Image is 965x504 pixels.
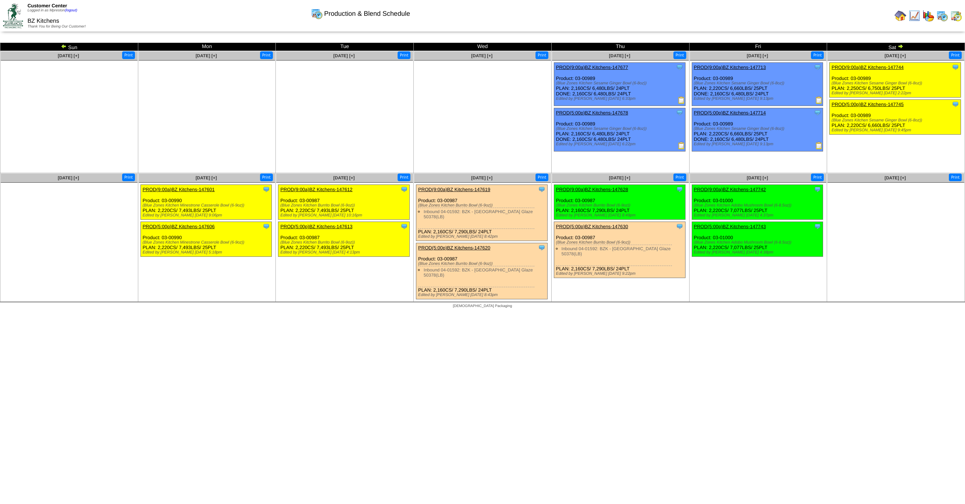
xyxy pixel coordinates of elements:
div: Edited by [PERSON_NAME] [DATE] 8:43pm [418,293,547,297]
div: (Blue Zones Kitchen Burrito Bowl (6-9oz)) [280,240,409,245]
button: Print [949,174,962,181]
div: (Blue Zones Kitchen Minestrone Casserole Bowl (6-9oz)) [143,240,272,245]
div: Edited by [PERSON_NAME] [DATE] 10:16pm [280,213,409,218]
a: PROD(9:00a)BZ Kitchens-147628 [556,187,628,192]
div: (Blue Zones Kitchen Adobo Mushroom Bowl (6-8.5oz)) [694,203,823,208]
div: Edited by [PERSON_NAME] [DATE] 5:18pm [143,250,272,255]
div: Edited by [PERSON_NAME] [DATE] 9:22pm [556,271,685,276]
button: Print [673,174,686,181]
img: line_graph.gif [909,10,920,22]
a: [DATE] [+] [747,53,768,58]
button: Print [260,174,273,181]
div: Product: 03-00987 PLAN: 2,160CS / 7,290LBS / 24PLT [554,222,685,278]
div: (Blue Zones Kitchen Burrito Bowl (6-9oz)) [556,240,685,245]
div: Product: 03-00990 PLAN: 2,220CS / 7,493LBS / 25PLT [140,185,272,220]
a: PROD(9:00a)BZ Kitchens-147742 [694,187,766,192]
img: Tooltip [814,186,821,193]
a: [DATE] [+] [333,53,355,58]
a: [DATE] [+] [609,175,630,180]
div: (Blue Zones Kitchen Burrito Bowl (6-9oz)) [418,262,547,266]
div: Product: 03-00987 PLAN: 2,160CS / 7,290LBS / 24PLT [416,243,548,299]
button: Print [673,51,686,59]
a: Inbound 04-01592: BZK - [GEOGRAPHIC_DATA] Glaze 50378(LB) [562,246,671,256]
div: Product: 03-00989 PLAN: 2,220CS / 6,660LBS / 25PLT DONE: 2,160CS / 6,480LBS / 24PLT [692,63,823,106]
a: PROD(5:00p)BZ Kitchens-147678 [556,110,628,116]
a: PROD(5:00p)BZ Kitchens-147606 [143,224,215,229]
td: Mon [138,43,276,51]
span: [DATE] [+] [885,53,906,58]
a: PROD(9:00a)BZ Kitchens-147677 [556,65,628,70]
div: Product: 03-00987 PLAN: 2,160CS / 7,290LBS / 24PLT [416,185,548,241]
img: Tooltip [814,109,821,116]
button: Print [811,174,824,181]
a: [DATE] [+] [609,53,630,58]
div: (Blue Zones Kitchen Sesame Ginger Bowl (6-8oz)) [556,127,685,131]
img: Tooltip [676,186,683,193]
a: PROD(9:00a)BZ Kitchens-147744 [831,65,904,70]
span: Thank You for Being Our Customer! [28,25,86,29]
div: Product: 03-00987 PLAN: 2,220CS / 7,493LBS / 25PLT [278,185,410,220]
img: arrowleft.gif [61,43,67,49]
a: [DATE] [+] [195,53,217,58]
img: Tooltip [814,63,821,71]
img: calendarprod.gif [936,10,948,22]
div: Edited by [PERSON_NAME] [DATE] 9:13pm [694,142,823,146]
a: [DATE] [+] [58,175,79,180]
span: [DATE] [+] [471,175,493,180]
div: Edited by [PERSON_NAME] [DATE] 2:22pm [831,91,961,95]
img: Tooltip [676,223,683,230]
a: [DATE] [+] [58,53,79,58]
a: (logout) [65,8,77,12]
a: PROD(9:00a)BZ Kitchens-147713 [694,65,766,70]
img: Tooltip [952,101,959,108]
a: PROD(5:00p)BZ Kitchens-147745 [831,102,904,107]
div: Product: 03-01000 PLAN: 2,220CS / 7,077LBS / 25PLT [692,185,823,220]
div: (Blue Zones Kitchen Minestrone Casserole Bowl (6-9oz)) [143,203,272,208]
div: Product: 03-00987 PLAN: 2,220CS / 7,493LBS / 25PLT [278,222,410,257]
a: PROD(5:00p)BZ Kitchens-147620 [418,245,490,251]
a: [DATE] [+] [195,175,217,180]
img: Production Report [678,142,685,149]
img: Tooltip [814,223,821,230]
div: Product: 03-00989 PLAN: 2,220CS / 6,660LBS / 25PLT [830,100,961,135]
td: Sun [0,43,138,51]
span: [DEMOGRAPHIC_DATA] Packaging [453,304,512,308]
img: Tooltip [538,186,545,193]
div: Edited by [PERSON_NAME] [DATE] 6:22pm [556,142,685,146]
div: Edited by [PERSON_NAME] [DATE] 8:49pm [556,213,685,218]
a: PROD(5:00p)BZ Kitchens-147714 [694,110,766,116]
img: arrowright.gif [898,43,903,49]
img: Tooltip [401,223,408,230]
a: [DATE] [+] [333,175,355,180]
img: graph.gif [922,10,934,22]
td: Fri [689,43,827,51]
button: Print [398,174,410,181]
span: BZ Kitchens [28,18,59,24]
div: Product: 03-00989 PLAN: 2,160CS / 6,480LBS / 24PLT DONE: 2,160CS / 6,480LBS / 24PLT [554,108,685,151]
button: Print [122,174,135,181]
a: [DATE] [+] [885,175,906,180]
td: Sat [827,43,965,51]
a: PROD(5:00p)BZ Kitchens-147630 [556,224,628,229]
a: PROD(5:00p)BZ Kitchens-147743 [694,224,766,229]
button: Print [122,51,135,59]
a: Inbound 04-01592: BZK - [GEOGRAPHIC_DATA] Glaze 50378(LB) [424,267,533,278]
img: Tooltip [263,186,270,193]
span: [DATE] [+] [471,53,493,58]
td: Tue [276,43,414,51]
span: Logged in as Mpreston [28,8,77,12]
div: Edited by [PERSON_NAME] [DATE] 8:42pm [418,234,547,239]
img: Production Report [678,96,685,104]
div: Product: 03-00989 PLAN: 2,160CS / 6,480LBS / 24PLT DONE: 2,160CS / 6,480LBS / 24PLT [554,63,685,106]
a: PROD(9:00a)BZ Kitchens-147612 [280,187,352,192]
img: Tooltip [676,63,683,71]
span: Customer Center [28,3,67,8]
